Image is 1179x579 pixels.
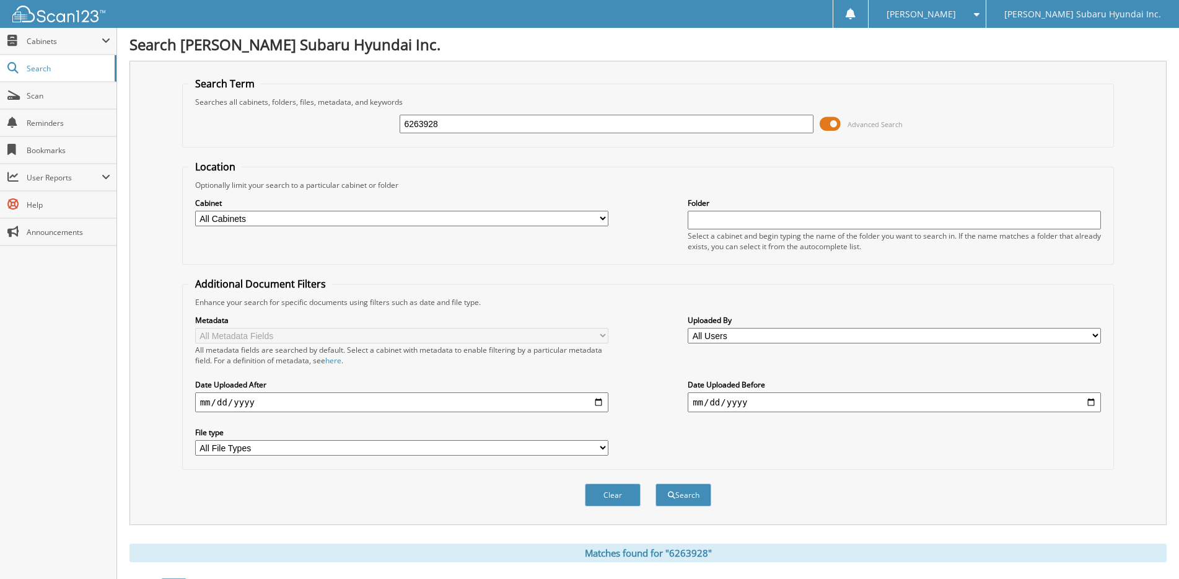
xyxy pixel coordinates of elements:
[887,11,956,18] span: [PERSON_NAME]
[12,6,105,22] img: scan123-logo-white.svg
[27,200,110,210] span: Help
[655,484,711,506] button: Search
[27,118,110,128] span: Reminders
[688,315,1101,325] label: Uploaded By
[585,484,641,506] button: Clear
[195,379,608,390] label: Date Uploaded After
[27,172,102,183] span: User Reports
[195,198,608,208] label: Cabinet
[189,97,1108,107] div: Searches all cabinets, folders, files, metadata, and keywords
[129,34,1167,55] h1: Search [PERSON_NAME] Subaru Hyundai Inc.
[189,77,261,91] legend: Search Term
[1004,11,1161,18] span: [PERSON_NAME] Subaru Hyundai Inc.
[27,227,110,237] span: Announcements
[189,297,1108,307] div: Enhance your search for specific documents using filters such as date and file type.
[688,198,1101,208] label: Folder
[848,120,903,129] span: Advanced Search
[195,315,608,325] label: Metadata
[27,91,110,101] span: Scan
[195,427,608,438] label: File type
[688,231,1101,252] div: Select a cabinet and begin typing the name of the folder you want to search in. If the name match...
[189,160,242,174] legend: Location
[129,544,1167,562] div: Matches found for "6263928"
[688,379,1101,390] label: Date Uploaded Before
[325,355,341,366] a: here
[688,392,1101,412] input: end
[189,277,332,291] legend: Additional Document Filters
[189,180,1108,190] div: Optionally limit your search to a particular cabinet or folder
[27,145,110,156] span: Bookmarks
[195,392,608,412] input: start
[27,36,102,46] span: Cabinets
[195,345,608,366] div: All metadata fields are searched by default. Select a cabinet with metadata to enable filtering b...
[27,63,108,74] span: Search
